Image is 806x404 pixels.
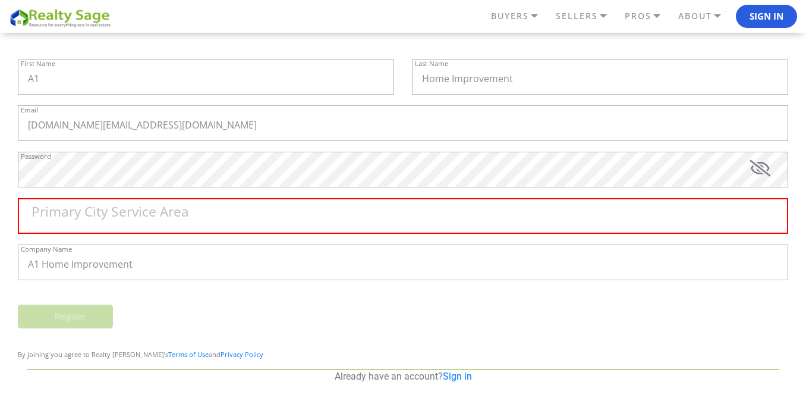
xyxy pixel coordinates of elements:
[45,70,106,78] div: Domain Overview
[415,60,448,67] label: Last Name
[131,70,200,78] div: Keywords by Traffic
[27,370,779,383] p: Already have an account?
[553,6,622,26] a: SELLERS
[221,350,263,359] a: Privacy Policy
[33,19,58,29] div: v 4.0.25
[168,350,209,359] a: Terms of Use
[31,31,131,40] div: Domain: [DOMAIN_NAME]
[443,371,472,382] a: Sign in
[736,5,797,29] button: Sign In
[9,7,116,28] img: REALTY SAGE
[21,107,38,113] label: Email
[32,69,42,79] img: tab_domain_overview_orange.svg
[488,6,553,26] a: BUYERS
[622,6,675,26] a: PROS
[21,60,55,67] label: First Name
[118,69,128,79] img: tab_keywords_by_traffic_grey.svg
[19,31,29,40] img: website_grey.svg
[21,153,51,159] label: Password
[18,350,263,359] span: By joining you agree to Realty [PERSON_NAME]’s and
[19,19,29,29] img: logo_orange.svg
[675,6,736,26] a: ABOUT
[32,205,189,219] label: Primary City Service Area
[21,246,72,252] label: Company Name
